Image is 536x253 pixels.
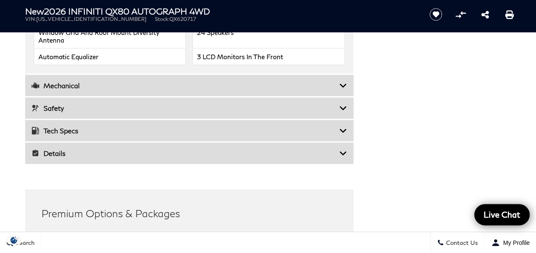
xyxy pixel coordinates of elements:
[485,232,536,253] button: Open user profile menu
[32,149,339,158] h3: Details
[155,16,169,22] span: Stock:
[500,239,530,246] span: My Profile
[169,16,196,22] span: QX620717
[192,24,345,49] li: 24 Speakers
[474,204,530,225] a: Live Chat
[505,9,514,20] a: Print this New 2026 INFINITI QX80 AUTOGRAPH 4WD
[34,49,186,65] li: Automatic Equalizer
[25,6,44,16] strong: New
[32,126,339,135] h3: Tech Specs
[481,9,489,20] a: Share this New 2026 INFINITI QX80 AUTOGRAPH 4WD
[4,236,24,244] img: Opt-Out Icon
[444,239,478,246] span: Contact Us
[13,239,35,246] span: Search
[4,236,24,244] section: Click to Open Cookie Consent Modal
[41,227,337,244] div: Reclining 3rd row seat
[41,206,337,221] h2: Premium Options & Packages
[192,49,345,65] li: 3 LCD Monitors In The Front
[479,209,524,220] span: Live Chat
[32,104,339,112] h3: Safety
[34,24,186,49] li: Window Grid And Roof Mount Diversity Antenna
[25,16,36,22] span: VIN:
[25,6,415,16] h1: 2026 INFINITI QX80 AUTOGRAPH 4WD
[426,8,445,21] button: Save vehicle
[36,16,146,22] span: [US_VEHICLE_IDENTIFICATION_NUMBER]
[32,81,339,90] h3: Mechanical
[454,8,467,21] button: Compare Vehicle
